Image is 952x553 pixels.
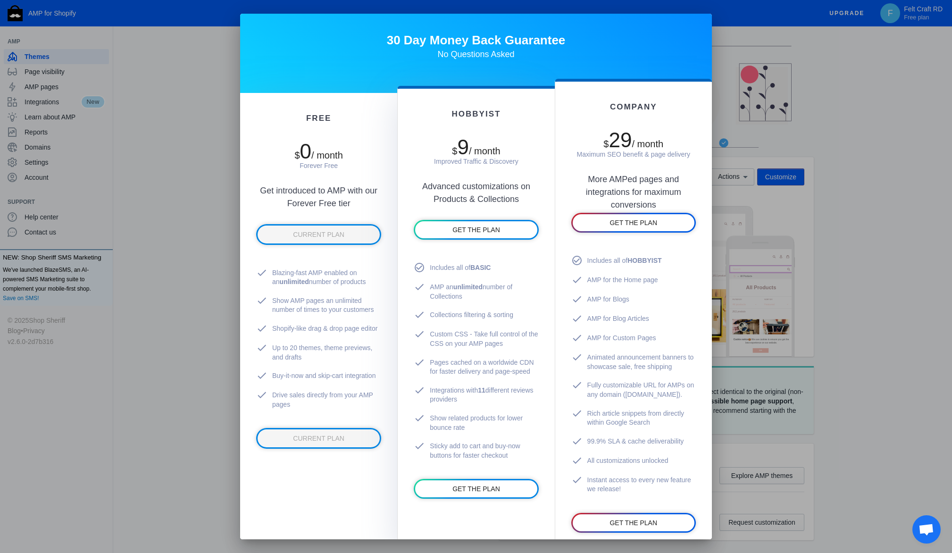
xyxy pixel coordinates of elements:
[609,128,632,151] span: 29
[414,440,430,452] mat-icon: check
[571,274,587,285] mat-icon: check
[452,226,500,234] span: GET THE PLAN
[317,14,350,47] img: image
[256,295,272,306] mat-icon: check
[434,158,518,165] span: Improved Traffic & Discovery
[571,348,696,376] li: Animated announcement banners to showcase sale, free shipping
[280,278,309,285] b: unlimited
[587,334,656,343] span: AMP for Custom Pages
[75,81,92,99] a: Home
[571,436,587,447] mat-icon: check
[300,162,338,169] span: Forever Free
[98,82,136,98] span: All Products
[256,370,272,381] mat-icon: check
[571,379,587,391] mat-icon: check
[256,342,272,353] mat-icon: check
[571,376,696,404] li: Fully customizable URL for AMPs on any domain ([DOMAIN_NAME]).
[32,73,70,89] span: All Products
[4,51,185,69] input: Search
[293,231,344,239] span: CURRENT PLAN
[414,306,538,325] li: Collections filtering & sorting
[414,262,430,273] mat-icon: check_circle_outline
[571,404,696,432] li: Rich article snippets from directly within Google Search
[452,485,500,493] span: GET THE PLAN
[414,325,538,353] li: Custom CSS - Take full control of the CSS on your AMP pages
[603,139,609,149] span: $
[256,319,381,339] li: Shopify-like drag & drop page editor
[610,219,657,226] span: GET THE PLAN
[430,386,538,404] span: Integrations with different reviews providers
[8,72,26,90] a: Home
[587,314,649,324] span: AMP for Blog Articles
[610,519,657,527] span: GET THE PLAN
[256,389,272,401] mat-icon: check
[414,109,538,119] div: HOBBYIST
[10,145,85,153] label: Filter by
[294,150,300,160] span: $
[414,409,538,437] li: Show related products for lower bounce rate
[256,114,381,123] div: FREE
[240,35,712,45] h3: 30 Day Money Back Guarantee
[577,151,690,158] span: Maximum SEO benefit & page delivery
[311,150,343,160] span: / month
[430,283,538,301] span: AMP an number of Collections
[632,139,663,149] span: / month
[457,135,468,159] span: 9
[912,515,941,544] div: Open chat
[571,313,587,324] mat-icon: check
[478,386,485,394] b: 11
[571,159,696,199] div: More AMPed pages and integrations for maximum conversions
[571,455,587,466] mat-icon: check
[571,452,696,471] li: All customizations unlocked
[414,437,538,465] li: Sticky add to cart and buy-now buttons for faster checkout
[571,408,587,419] mat-icon: check
[414,309,430,320] mat-icon: check
[414,166,538,206] div: Advanced customizations on Products & Collections
[171,51,181,69] a: submit search
[414,328,430,340] mat-icon: check
[224,180,248,188] label: Sort by
[256,339,381,367] li: Up to 20 themes, theme previews, and drafts
[470,264,491,271] b: BASIC
[627,257,661,264] b: HOBBYIST
[549,179,591,187] span: 2611 products
[414,412,430,424] mat-icon: check
[256,323,272,334] mat-icon: check
[573,214,694,231] a: GET THE PLAN
[587,276,658,285] span: AMP for the Home page
[571,293,587,305] mat-icon: check
[571,352,587,363] mat-icon: check
[91,82,96,98] span: ›
[300,140,311,163] span: 0
[256,367,381,386] li: Buy-it-now and skip-cart integration
[571,471,696,499] li: Instant access to every new feature we release!
[573,514,694,531] a: GET THE PLAN
[452,146,457,156] span: $
[587,295,629,304] span: AMP for Blogs
[256,386,381,414] li: Drive sales directly from your AMP pages
[414,357,430,368] mat-icon: check
[50,106,139,123] span: All Products
[25,73,30,89] span: ›
[256,292,381,319] li: Show AMP pages an unlimited number of times to your customers
[415,221,537,238] a: GET THE PLAN
[414,385,430,396] mat-icon: check
[258,226,380,243] a: CURRENT PLAN
[571,255,587,266] mat-icon: check_circle_outline
[104,145,179,153] label: Sort by
[272,268,381,287] span: Blazing-fast AMP enabled on an number of products
[571,332,587,344] mat-icon: check
[240,50,712,59] h4: No Questions Asked
[256,170,381,210] div: Get introduced to AMP with our Forever Free tier
[571,102,696,112] div: COMPANY
[256,267,272,278] mat-icon: check
[571,474,587,486] mat-icon: check
[258,429,380,447] a: CURRENT PLAN
[415,480,537,497] a: GET THE PLAN
[430,263,491,273] span: Includes all of
[469,146,501,156] span: / month
[10,182,49,189] span: 2611 products
[453,283,483,291] b: unlimited
[414,281,430,293] mat-icon: check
